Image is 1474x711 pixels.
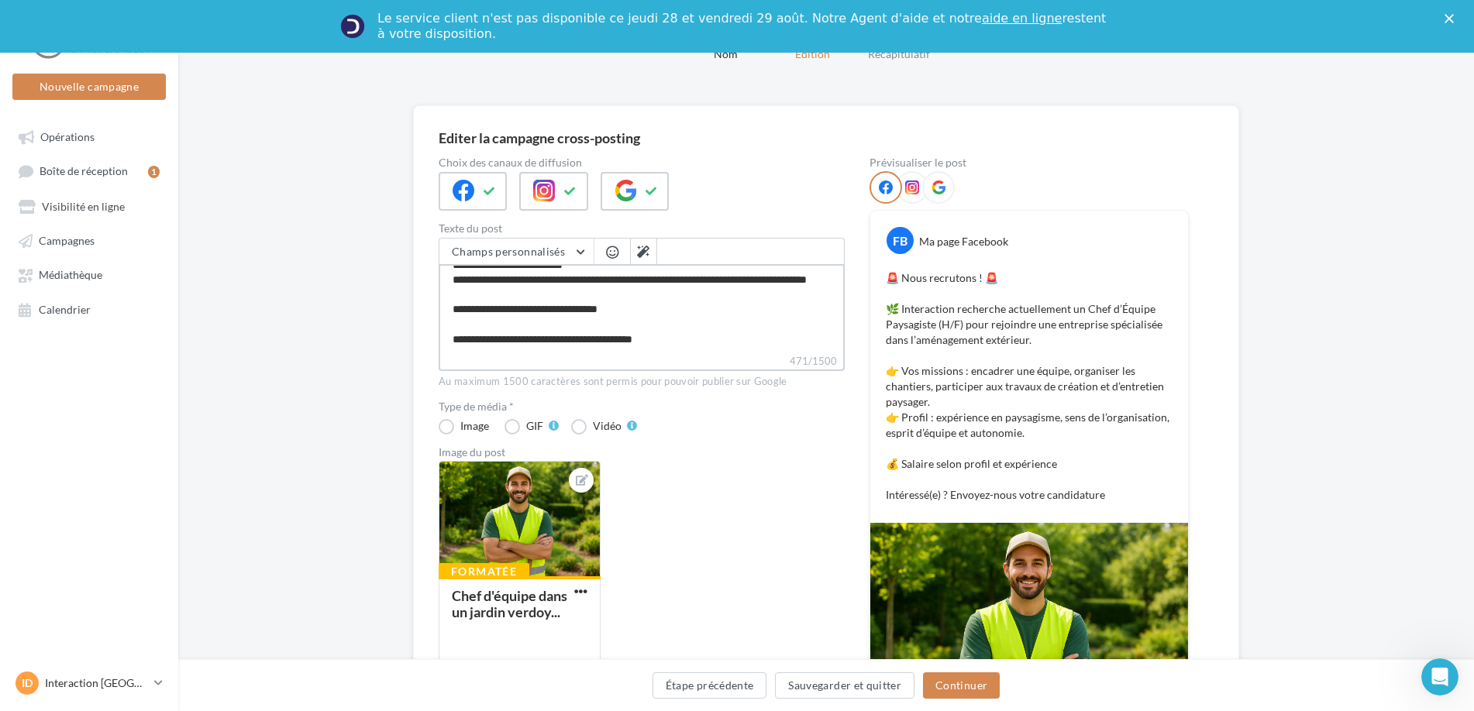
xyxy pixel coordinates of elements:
span: Médiathèque [39,269,102,282]
div: FB [887,227,914,254]
div: Image du post [439,447,845,458]
a: ID Interaction [GEOGRAPHIC_DATA] [12,668,166,698]
span: Boîte de réception [40,165,128,178]
div: GIF [526,421,543,431]
a: Boîte de réception1 [9,156,169,185]
label: Choix des canaux de diffusion [439,157,845,168]
span: Campagnes [39,234,95,247]
a: Visibilité en ligne [9,192,169,220]
span: Calendrier [39,303,91,316]
div: 1 [148,166,160,178]
button: Sauvegarder et quitter [775,672,914,699]
button: Étape précédente [653,672,767,699]
a: Médiathèque [9,260,169,288]
div: Fermer [1445,14,1460,23]
a: Opérations [9,122,169,150]
p: 🚨 Nous recrutons ! 🚨 🌿 Interaction recherche actuellement un Chef d’Équipe Paysagiste (H/F) pour ... [886,270,1173,503]
span: Visibilité en ligne [42,200,125,213]
label: Type de média * [439,401,845,412]
div: Récapitulatif [849,46,949,62]
div: Vidéo [593,421,622,431]
div: Nom [676,46,775,62]
span: ID [22,675,33,691]
button: Champs personnalisés [439,239,594,265]
div: Prévisualiser le post [870,157,1189,168]
img: Profile image for Service-Client [340,14,365,39]
a: aide en ligne [982,11,1062,26]
div: Edition [763,46,862,62]
span: Champs personnalisés [452,245,565,258]
div: Image [460,421,489,431]
div: Au maximum 1500 caractères sont permis pour pouvoir publier sur Google [439,375,845,389]
p: Interaction [GEOGRAPHIC_DATA] [45,675,148,691]
iframe: Intercom live chat [1421,658,1459,696]
button: Continuer [923,672,1000,699]
a: Campagnes [9,226,169,254]
button: Nouvelle campagne [12,74,166,100]
label: 471/1500 [439,353,845,371]
div: Chef d'équipe dans un jardin verdoy... [452,587,567,620]
div: Ma page Facebook [919,234,1008,249]
div: Le service client n'est pas disponible ce jeudi 28 et vendredi 29 août. Notre Agent d'aide et not... [377,11,1109,42]
div: Formatée [439,563,529,580]
div: Editer la campagne cross-posting [439,131,640,145]
span: Opérations [40,130,95,143]
a: Calendrier [9,295,169,323]
label: Texte du post [439,223,845,234]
